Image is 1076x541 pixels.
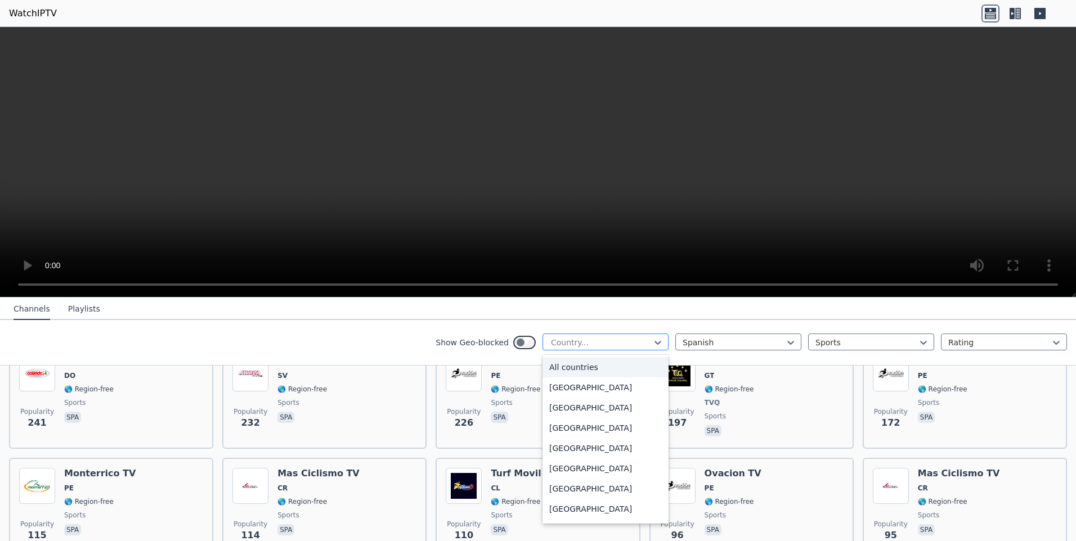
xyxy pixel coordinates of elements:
p: spa [64,524,81,535]
span: 🌎 Region-free [705,497,754,506]
span: PE [918,371,927,380]
div: [GEOGRAPHIC_DATA] [543,377,669,398]
img: Mas Ciclismo TV [232,468,268,504]
img: Ovacion TV [873,355,909,391]
p: spa [705,425,721,436]
img: Ovacion TV [446,355,482,391]
h6: Monterrico TV [64,468,136,479]
span: Popularity [874,407,908,416]
span: 232 [241,416,259,430]
span: CL [491,484,500,493]
span: Popularity [234,520,267,529]
span: Popularity [874,520,908,529]
h6: Mas Ciclismo TV [918,468,1000,479]
img: Ovacion TV [660,468,696,504]
span: 🌎 Region-free [491,385,540,394]
span: TVQ [705,398,720,407]
p: spa [64,412,81,423]
div: [GEOGRAPHIC_DATA] [543,418,669,438]
span: 🌎 Region-free [705,385,754,394]
div: [GEOGRAPHIC_DATA] [543,458,669,479]
span: Popularity [20,520,54,529]
span: Popularity [20,407,54,416]
span: sports [705,511,726,520]
label: Show Geo-blocked [436,337,509,348]
button: Channels [14,299,50,320]
span: sports [705,412,726,421]
span: 172 [881,416,900,430]
span: Popularity [447,520,481,529]
span: PE [491,371,500,380]
img: Mas Ciclismo TV [873,468,909,504]
span: 🌎 Region-free [918,385,967,394]
span: PE [64,484,74,493]
span: 197 [668,416,687,430]
span: PE [705,484,714,493]
p: spa [277,524,294,535]
span: 226 [455,416,473,430]
p: spa [491,524,508,535]
span: SV [277,371,288,380]
span: sports [491,511,512,520]
p: spa [918,412,935,423]
span: sports [277,398,299,407]
h6: Mas Ciclismo TV [277,468,360,479]
img: Turf Movil [446,468,482,504]
span: sports [64,511,86,520]
span: CR [918,484,928,493]
span: 241 [28,416,46,430]
div: Aruba [543,519,669,539]
span: sports [491,398,512,407]
p: spa [277,412,294,423]
p: spa [918,524,935,535]
div: [GEOGRAPHIC_DATA] [543,479,669,499]
span: CR [277,484,288,493]
span: 🌎 Region-free [918,497,967,506]
span: 🌎 Region-free [277,497,327,506]
div: [GEOGRAPHIC_DATA] [543,499,669,519]
span: Popularity [447,407,481,416]
span: 🌎 Region-free [491,497,540,506]
h6: Ovacion TV [705,468,761,479]
span: sports [64,398,86,407]
img: Colimdo TV [19,355,55,391]
div: [GEOGRAPHIC_DATA] [543,398,669,418]
span: 🌎 Region-free [64,497,114,506]
div: [GEOGRAPHIC_DATA] [543,438,669,458]
h6: Turf Movil [491,468,541,479]
span: sports [918,398,939,407]
span: DO [64,371,75,380]
span: 🌎 Region-free [277,385,327,394]
span: sports [277,511,299,520]
span: Popularity [661,520,694,529]
span: 🌎 Region-free [64,385,114,394]
p: spa [705,524,721,535]
a: WatchIPTV [9,7,57,20]
span: Popularity [234,407,267,416]
img: TVQ Sports [660,355,696,391]
span: Popularity [661,407,694,416]
span: GT [705,371,715,380]
div: All countries [543,357,669,377]
span: sports [918,511,939,520]
img: Monterrico TV [19,468,55,504]
button: Playlists [68,299,100,320]
p: spa [491,412,508,423]
img: Awapa Sports TV [232,355,268,391]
